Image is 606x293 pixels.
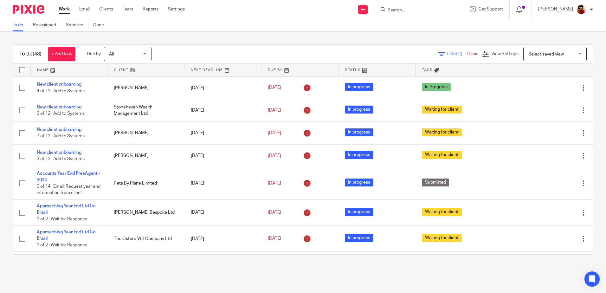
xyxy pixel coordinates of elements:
[268,131,281,135] span: [DATE]
[422,128,462,136] span: Waiting for client
[37,82,81,87] a: New client onboarding
[184,76,261,99] td: [DATE]
[37,89,85,93] span: 4 of 12 · Add to Systems
[184,144,261,167] td: [DATE]
[528,52,564,56] span: Select saved view
[37,184,100,195] span: 0 of 14 · Email: Request year end information from client
[107,122,184,144] td: [PERSON_NAME]
[107,99,184,121] td: Stonehaven Wealth Management Ltd
[184,167,261,200] td: [DATE]
[268,108,281,113] span: [DATE]
[422,106,462,114] span: Waiting for client
[143,6,158,12] a: Reports
[107,199,184,225] td: [PERSON_NAME] Bespoke Ltd
[268,86,281,90] span: [DATE]
[345,128,373,136] span: In progress
[99,6,113,12] a: Clients
[109,52,114,56] span: All
[345,151,373,159] span: In progress
[457,52,462,56] span: (1)
[184,99,261,121] td: [DATE]
[184,199,261,225] td: [DATE]
[13,19,28,31] a: To do
[59,6,70,12] a: Work
[37,243,87,247] span: 1 of 2 · Wait for Response
[168,6,185,12] a: Settings
[422,151,462,159] span: Waiting for client
[13,5,44,14] img: Pixie
[33,19,61,31] a: Reassigned
[345,106,373,114] span: In progress
[37,111,85,116] span: 3 of 12 · Add to Systems
[37,217,87,221] span: 1 of 2 · Wait for Response
[538,6,573,12] p: [PERSON_NAME]
[467,52,478,56] a: Clear
[79,6,90,12] a: Email
[107,167,184,200] td: Pets By Plane Limited
[268,153,281,158] span: [DATE]
[422,234,462,242] span: Waiting for client
[107,252,184,278] td: [PERSON_NAME] Construction Ltd
[107,144,184,167] td: [PERSON_NAME]
[37,157,85,161] span: 3 of 12 · Add to Systems
[19,51,42,57] h1: To do
[447,52,467,56] span: Filter
[66,19,88,31] a: Snoozed
[33,51,42,56] span: (48)
[37,150,81,155] a: New client onboarding
[387,8,444,13] input: Search
[422,83,451,91] span: In Progress
[422,179,449,186] span: Submitted
[184,252,261,278] td: [DATE]
[345,179,373,186] span: In progress
[93,19,109,31] a: Done
[268,181,281,186] span: [DATE]
[37,134,85,139] span: 7 of 12 · Add to Systems
[479,7,503,11] span: Get Support
[48,47,75,61] a: + Add task
[107,76,184,99] td: [PERSON_NAME]
[37,204,95,215] a: Approaching Year End Ltd Co Email
[268,237,281,241] span: [DATE]
[345,234,373,242] span: In progress
[37,171,100,182] a: Accounts Year End FreeAgent - 2024
[87,51,101,57] p: Due by
[184,122,261,144] td: [DATE]
[576,4,586,15] img: Phil%20Baby%20pictures%20(3).JPG
[107,226,184,252] td: The Oxford Will Company Ltd
[345,83,373,91] span: In progress
[184,226,261,252] td: [DATE]
[491,52,519,56] span: View Settings
[37,127,81,132] a: New client onboarding
[422,68,433,72] span: Tags
[37,230,95,241] a: Approaching Year End Ltd Co Email
[422,208,462,216] span: Waiting for client
[345,208,373,216] span: In progress
[37,105,81,109] a: New client onboarding
[123,6,133,12] a: Team
[268,210,281,215] span: [DATE]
